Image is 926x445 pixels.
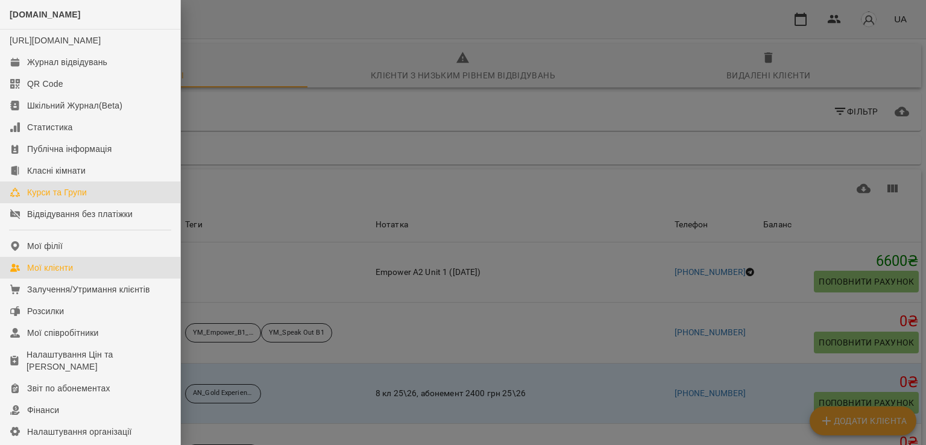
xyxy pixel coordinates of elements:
div: Залучення/Утримання клієнтів [27,283,150,295]
div: Фінанси [27,404,59,416]
div: Налаштування організації [27,426,132,438]
span: [DOMAIN_NAME] [10,10,81,19]
div: Журнал відвідувань [27,56,107,68]
div: Мої співробітники [27,327,99,339]
div: Мої філії [27,240,63,252]
div: Курси та Групи [27,186,87,198]
div: QR Code [27,78,63,90]
a: [URL][DOMAIN_NAME] [10,36,101,45]
div: Шкільний Журнал(Beta) [27,99,122,112]
div: Мої клієнти [27,262,73,274]
div: Статистика [27,121,73,133]
div: Налаштування Цін та [PERSON_NAME] [27,349,171,373]
div: Класні кімнати [27,165,86,177]
div: Відвідування без платіжки [27,208,133,220]
div: Розсилки [27,305,64,317]
div: Публічна інформація [27,143,112,155]
div: Звіт по абонементах [27,382,110,394]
